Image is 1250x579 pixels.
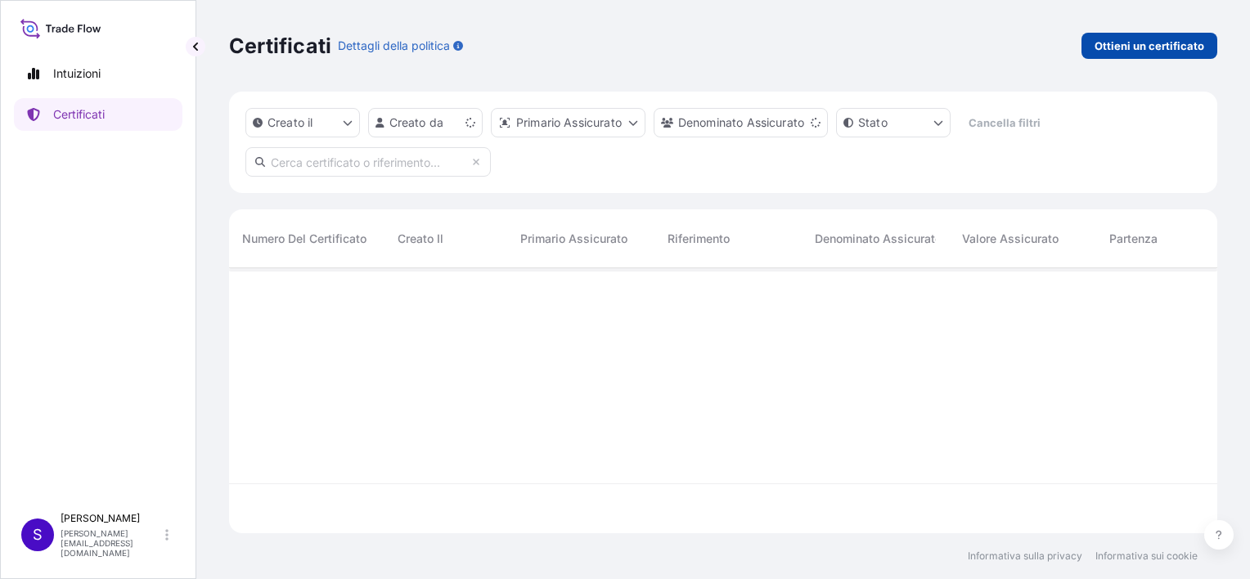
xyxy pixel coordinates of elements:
[53,106,105,123] p: Certificati
[1095,38,1204,54] p: Ottieni un certificato
[53,65,101,82] p: Intuizioni
[959,110,1050,136] button: Cancella filtri
[61,512,162,525] p: [PERSON_NAME]
[245,147,491,177] input: Cerca certificato o riferimento...
[370,229,389,249] button: Sorta
[389,114,443,131] p: Creato da
[836,108,951,137] button: Opzioni del filtro certificateStatus
[968,550,1082,563] a: Informativa sulla privacy
[1081,33,1217,59] a: Ottieni un certificato
[491,108,645,137] button: distributore Opzioni filtro
[1109,231,1158,247] span: Partenza
[516,114,622,131] p: Primario Assicurato
[242,231,366,247] span: Numero del certificato
[245,108,360,137] button: createdOn Opzioni di filtro
[858,114,888,131] p: Stato
[668,231,730,247] span: Riferimento
[368,108,483,137] button: createdByOpzioni di filtro
[14,57,182,90] a: Intuizioni
[520,231,627,247] span: Primario Assicurato
[268,114,312,131] p: Creato il
[969,114,1041,131] p: Cancella filtri
[654,108,828,137] button: cargoOwner Opzioni di filtro
[962,231,1059,247] span: Valore assicurato
[61,528,162,558] p: [PERSON_NAME][EMAIL_ADDRESS][DOMAIN_NAME]
[678,114,804,131] p: Denominato Assicurato
[33,527,43,543] span: S
[815,231,942,247] span: Denominato Assicurato
[398,231,443,247] span: Creato il
[229,33,331,59] p: Certificati
[338,38,450,54] p: Dettagli della politica
[1095,550,1198,563] a: Informativa sui cookie
[14,98,182,131] a: Certificati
